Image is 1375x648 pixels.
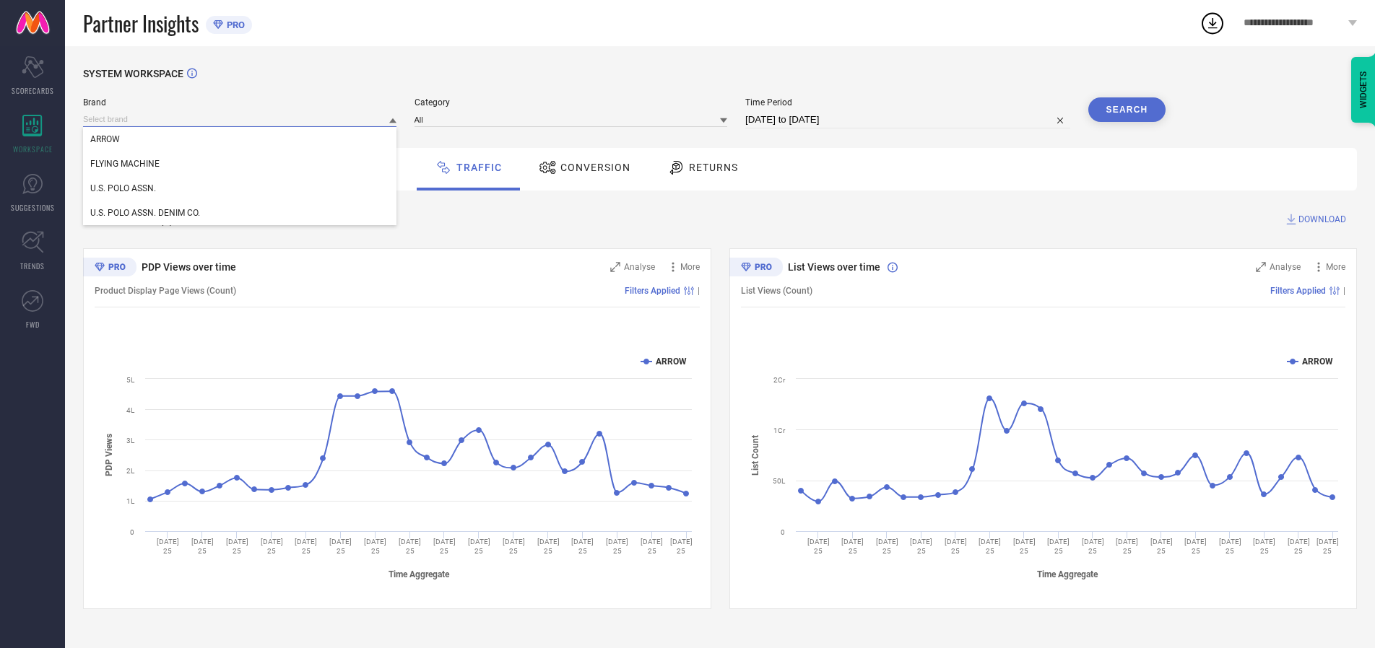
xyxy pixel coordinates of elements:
text: 1L [126,497,135,505]
span: List Views (Count) [741,286,812,296]
text: [DATE] 25 [157,538,179,555]
span: FLYING MACHINE [90,159,160,169]
text: [DATE] 25 [571,538,594,555]
span: PRO [223,19,245,30]
span: PDP Views over time [142,261,236,273]
text: [DATE] 25 [503,538,525,555]
span: SYSTEM WORKSPACE [83,68,183,79]
div: U.S. POLO ASSN. DENIM CO. [83,201,396,225]
span: Returns [689,162,738,173]
svg: Zoom [1256,262,1266,272]
span: More [1326,262,1345,272]
text: [DATE] 25 [433,538,456,555]
tspan: Time Aggregate [389,569,450,579]
span: Conversion [560,162,630,173]
span: Time Period [745,97,1070,108]
span: | [1343,286,1345,296]
text: [DATE] 25 [875,538,898,555]
span: Analyse [1270,262,1301,272]
span: FWD [26,319,40,330]
text: 5L [126,376,135,384]
span: WORKSPACE [13,144,53,154]
svg: Zoom [610,262,620,272]
text: [DATE] 25 [807,538,829,555]
text: 3L [126,437,135,445]
button: Search [1088,97,1166,122]
span: Partner Insights [83,9,199,38]
text: [DATE] 25 [261,538,283,555]
span: DOWNLOAD [1298,212,1346,227]
text: 4L [126,406,135,414]
div: Open download list [1200,10,1226,36]
text: [DATE] 25 [226,538,248,555]
text: 1Cr [773,426,786,434]
text: [DATE] 25 [979,538,1001,555]
span: More [680,262,700,272]
span: List Views over time [788,261,880,273]
text: [DATE] 25 [1081,538,1103,555]
span: ARROW [90,134,120,144]
text: [DATE] 25 [537,538,560,555]
span: SUGGESTIONS [11,202,55,213]
span: Traffic [456,162,502,173]
text: [DATE] 25 [1150,538,1172,555]
span: U.S. POLO ASSN. [90,183,156,193]
text: [DATE] 25 [399,538,421,555]
span: Category [415,97,728,108]
text: [DATE] 25 [295,538,317,555]
text: [DATE] 25 [364,538,386,555]
span: Filters Applied [625,286,680,296]
text: 0 [781,528,785,536]
text: [DATE] 25 [1218,538,1241,555]
span: TRENDS [20,260,45,271]
text: [DATE] 25 [910,538,932,555]
div: U.S. POLO ASSN. [83,176,396,201]
text: [DATE] 25 [606,538,628,555]
text: [DATE] 25 [191,538,214,555]
div: Premium [83,258,136,279]
text: 2L [126,467,135,475]
text: 50L [773,477,786,485]
text: 2Cr [773,376,786,384]
text: [DATE] 25 [641,538,663,555]
text: [DATE] 25 [1184,538,1207,555]
span: Filters Applied [1270,286,1326,296]
text: [DATE] 25 [329,538,352,555]
tspan: Time Aggregate [1036,569,1098,579]
text: ARROW [656,356,687,367]
input: Select time period [745,111,1070,128]
text: [DATE] 25 [1116,538,1138,555]
div: FLYING MACHINE [83,152,396,176]
text: [DATE] 25 [670,538,693,555]
text: [DATE] 25 [944,538,966,555]
input: Select brand [83,112,396,127]
text: [DATE] 25 [468,538,490,555]
span: Brand [83,97,396,108]
span: U.S. POLO ASSN. DENIM CO. [90,208,200,218]
text: [DATE] 25 [1287,538,1309,555]
text: 0 [130,528,134,536]
text: [DATE] 25 [1047,538,1070,555]
text: [DATE] 25 [1253,538,1275,555]
text: [DATE] 25 [1316,538,1338,555]
span: | [698,286,700,296]
text: [DATE] 25 [1012,538,1035,555]
span: Analyse [624,262,655,272]
tspan: PDP Views [104,434,114,476]
text: [DATE] 25 [841,538,864,555]
div: ARROW [83,127,396,152]
div: Premium [729,258,783,279]
span: Product Display Page Views (Count) [95,286,236,296]
text: ARROW [1302,356,1333,367]
span: SCORECARDS [12,85,54,96]
tspan: List Count [750,434,760,475]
